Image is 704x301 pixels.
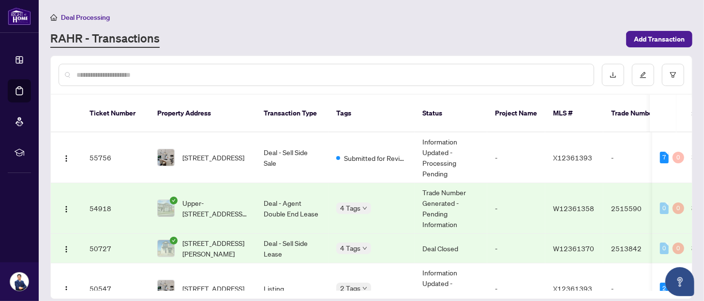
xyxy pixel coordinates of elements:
[662,64,684,86] button: filter
[158,280,174,297] img: thumbnail-img
[673,152,684,163] div: 0
[50,30,160,48] a: RAHR - Transactions
[626,31,692,47] button: Add Transaction
[670,72,676,78] span: filter
[59,241,74,256] button: Logo
[59,150,74,165] button: Logo
[61,13,110,22] span: Deal Processing
[634,31,685,47] span: Add Transaction
[82,95,150,132] th: Ticket Number
[256,95,329,132] th: Transaction Type
[660,202,669,214] div: 0
[487,132,545,183] td: -
[50,14,57,21] span: home
[158,149,174,166] img: thumbnail-img
[256,183,329,234] td: Deal - Agent Double End Lease
[545,95,603,132] th: MLS #
[660,243,669,254] div: 0
[603,183,671,234] td: 2515590
[665,267,694,296] button: Open asap
[487,95,545,132] th: Project Name
[553,153,592,162] span: X12361393
[362,246,367,251] span: down
[8,7,31,25] img: logo
[640,72,646,78] span: edit
[362,206,367,211] span: down
[158,240,174,257] img: thumbnail-img
[62,286,70,293] img: Logo
[59,281,74,296] button: Logo
[62,205,70,213] img: Logo
[82,234,150,263] td: 50727
[415,183,487,234] td: Trade Number Generated - Pending Information
[415,132,487,183] td: Information Updated - Processing Pending
[256,234,329,263] td: Deal - Sell Side Lease
[182,152,244,163] span: [STREET_ADDRESS]
[82,132,150,183] td: 55756
[182,283,244,294] span: [STREET_ADDRESS]
[340,243,360,254] span: 4 Tags
[415,95,487,132] th: Status
[62,155,70,162] img: Logo
[256,132,329,183] td: Deal - Sell Side Sale
[603,234,671,263] td: 2513842
[603,95,671,132] th: Trade Number
[82,183,150,234] td: 54918
[553,284,592,293] span: X12361393
[59,201,74,216] button: Logo
[182,198,248,219] span: Upper-[STREET_ADDRESS][PERSON_NAME]
[329,95,415,132] th: Tags
[150,95,256,132] th: Property Address
[602,64,624,86] button: download
[610,72,616,78] span: download
[660,152,669,163] div: 7
[344,153,407,163] span: Submitted for Review
[158,200,174,216] img: thumbnail-img
[673,243,684,254] div: 0
[673,202,684,214] div: 0
[340,202,360,214] span: 4 Tags
[487,234,545,263] td: -
[362,286,367,291] span: down
[170,197,178,204] span: check-circle
[340,283,360,294] span: 2 Tags
[553,204,594,213] span: W12361358
[62,245,70,253] img: Logo
[415,234,487,263] td: Deal Closed
[660,283,669,294] div: 2
[553,244,594,253] span: W12361370
[487,183,545,234] td: -
[632,64,654,86] button: edit
[603,132,671,183] td: -
[182,238,248,259] span: [STREET_ADDRESS][PERSON_NAME]
[170,237,178,244] span: check-circle
[10,272,29,291] img: Profile Icon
